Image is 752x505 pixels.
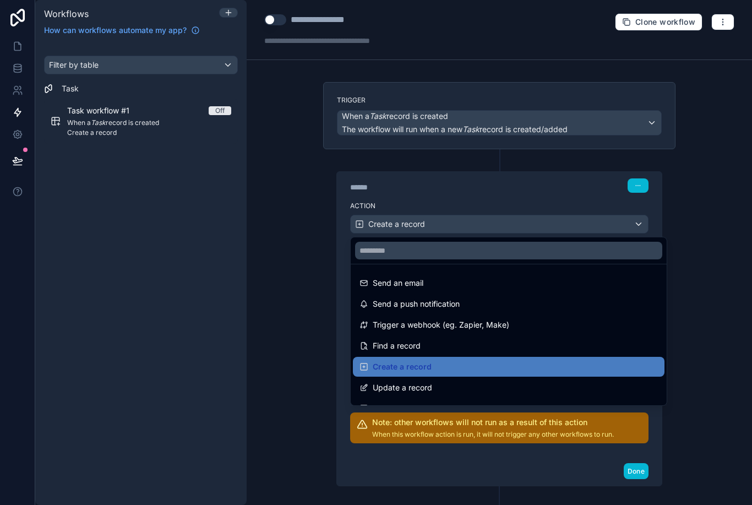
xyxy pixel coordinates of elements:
[373,339,421,352] span: Find a record
[373,381,432,394] span: Update a record
[373,318,509,332] span: Trigger a webhook (eg. Zapier, Make)
[373,276,423,290] span: Send an email
[373,297,460,311] span: Send a push notification
[373,360,432,373] span: Create a record
[373,402,428,415] span: Delete a record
